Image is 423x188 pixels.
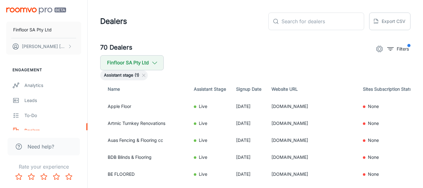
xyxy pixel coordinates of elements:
[50,170,63,183] button: Rate 4 star
[358,98,419,115] td: None
[231,98,266,115] td: [DATE]
[266,149,358,166] td: [DOMAIN_NAME]
[100,132,189,149] td: Auas Fencing & Flooring cc
[28,143,54,150] span: Need help?
[24,112,81,119] div: To-do
[189,149,231,166] td: Live
[100,98,189,115] td: Apple Floor
[231,80,266,98] th: Signup Date
[281,13,364,30] input: Search for dealers
[100,115,189,132] td: Artmic Turnkey Renovations
[189,115,231,132] td: Live
[231,115,266,132] td: [DATE]
[100,70,148,80] div: Assistant stage (1)
[231,149,266,166] td: [DATE]
[358,149,419,166] td: None
[24,127,81,134] div: Dealers
[358,115,419,132] td: None
[63,170,75,183] button: Rate 5 star
[189,132,231,149] td: Live
[13,170,25,183] button: Rate 1 star
[386,44,410,54] button: filter
[100,80,189,98] th: Name
[22,43,66,50] p: [PERSON_NAME] [PERSON_NAME]
[231,166,266,183] td: [DATE]
[100,43,132,53] h5: 70 Dealers
[6,8,66,14] img: Roomvo PRO Beta
[266,166,358,183] td: [DOMAIN_NAME]
[358,132,419,149] td: None
[189,98,231,115] td: Live
[13,26,52,33] p: Finfloor SA Pty Ltd
[5,163,82,170] p: Rate your experience
[266,132,358,149] td: [DOMAIN_NAME]
[189,80,231,98] th: Assistant Stage
[100,16,127,27] h1: Dealers
[100,149,189,166] td: BDB Blinds & Flooring
[189,166,231,183] td: Live
[100,166,189,183] td: BE FLOORED
[358,80,419,98] th: Sites Subscription Status
[373,43,386,55] button: settings
[24,82,81,89] div: Analytics
[397,46,409,52] p: Filters
[266,115,358,132] td: [DOMAIN_NAME]
[100,55,164,70] button: Finfloor SA Pty Ltd
[24,97,81,104] div: Leads
[369,13,410,30] button: Export CSV
[25,170,38,183] button: Rate 2 star
[100,72,143,78] span: Assistant stage (1)
[6,22,81,38] button: Finfloor SA Pty Ltd
[266,80,358,98] th: Website URL
[38,170,50,183] button: Rate 3 star
[358,166,419,183] td: None
[231,132,266,149] td: [DATE]
[6,38,81,55] button: [PERSON_NAME] [PERSON_NAME]
[266,98,358,115] td: [DOMAIN_NAME]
